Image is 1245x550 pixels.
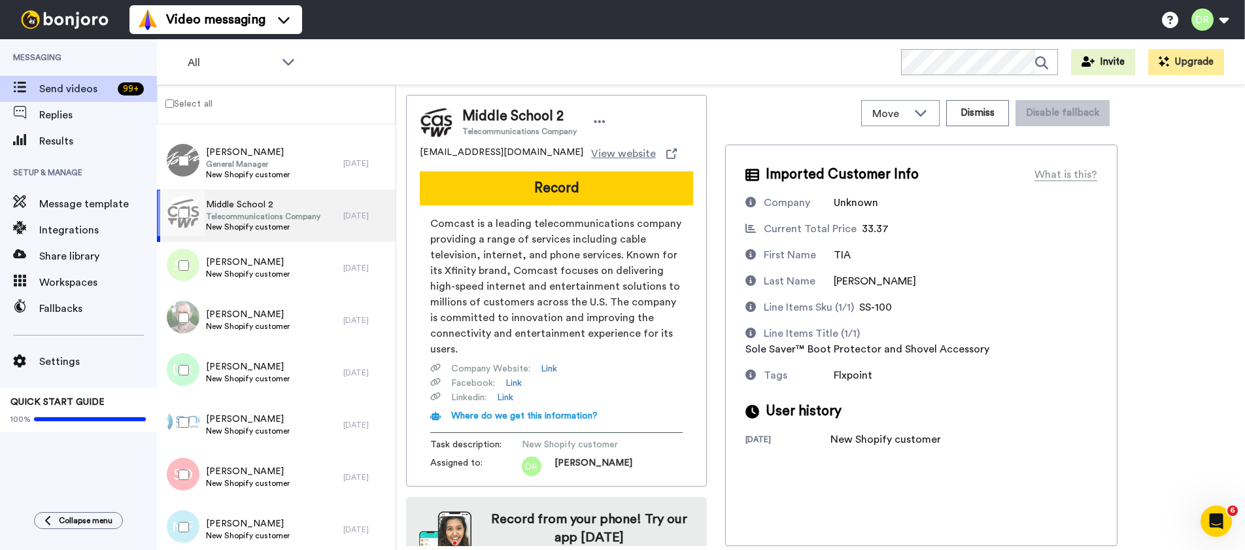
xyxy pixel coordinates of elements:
[206,360,290,373] span: [PERSON_NAME]
[39,196,157,212] span: Message template
[834,276,916,286] span: [PERSON_NAME]
[206,413,290,426] span: [PERSON_NAME]
[165,99,174,108] input: Select all
[206,373,290,384] span: New Shopify customer
[166,10,265,29] span: Video messaging
[430,456,522,476] span: Assigned to:
[745,434,830,447] div: [DATE]
[522,438,646,451] span: New Shopify customer
[830,432,941,447] div: New Shopify customer
[764,195,810,211] div: Company
[764,221,857,237] div: Current Total Price
[343,263,389,273] div: [DATE]
[451,411,598,421] span: Where do we get this information?
[451,391,486,404] span: Linkedin :
[430,438,522,451] span: Task description :
[206,517,290,530] span: [PERSON_NAME]
[834,370,872,381] span: Flxpoint
[343,420,389,430] div: [DATE]
[206,211,320,222] span: Telecommunications Company
[1201,506,1232,537] iframe: Intercom live chat
[39,275,157,290] span: Workspaces
[343,524,389,535] div: [DATE]
[206,146,290,159] span: [PERSON_NAME]
[188,55,275,71] span: All
[343,472,389,483] div: [DATE]
[462,107,577,126] span: Middle School 2
[946,100,1009,126] button: Dismiss
[206,159,290,169] span: General Manager
[764,273,815,289] div: Last Name
[451,377,495,390] span: Facebook :
[554,456,632,476] span: [PERSON_NAME]
[764,326,860,341] div: Line Items Title (1/1)
[59,515,112,526] span: Collapse menu
[1034,167,1097,182] div: What is this?
[343,315,389,326] div: [DATE]
[158,95,213,111] label: Select all
[420,171,693,205] button: Record
[591,146,656,162] span: View website
[10,398,105,407] span: QUICK START GUIDE
[343,158,389,169] div: [DATE]
[206,478,290,489] span: New Shopify customer
[206,256,290,269] span: [PERSON_NAME]
[859,302,892,313] span: SS-100
[16,10,114,29] img: bj-logo-header-white.svg
[1071,49,1135,75] button: Invite
[834,250,851,260] span: TIA
[39,301,157,317] span: Fallbacks
[451,362,530,375] span: Company Website :
[872,106,908,122] span: Move
[1148,49,1224,75] button: Upgrade
[485,510,694,547] h4: Record from your phone! Try our app [DATE]
[764,300,854,315] div: Line Items Sku (1/1)
[420,146,583,162] span: [EMAIL_ADDRESS][DOMAIN_NAME]
[39,249,157,264] span: Share library
[206,426,290,436] span: New Shopify customer
[766,165,919,184] span: Imported Customer Info
[137,9,158,30] img: vm-color.svg
[206,465,290,478] span: [PERSON_NAME]
[343,211,389,221] div: [DATE]
[522,456,541,476] img: dr.png
[206,530,290,541] span: New Shopify customer
[206,169,290,180] span: New Shopify customer
[10,414,31,424] span: 100%
[745,344,989,354] span: Sole Saver™ Boot Protector and Shovel Accessory
[34,512,123,529] button: Collapse menu
[206,308,290,321] span: [PERSON_NAME]
[862,224,889,234] span: 33.37
[39,222,157,238] span: Integrations
[766,402,842,421] span: User history
[206,222,320,232] span: New Shopify customer
[497,391,513,404] a: Link
[591,146,677,162] a: View website
[1015,100,1110,126] button: Disable fallback
[764,368,787,383] div: Tags
[541,362,557,375] a: Link
[505,377,522,390] a: Link
[39,354,157,370] span: Settings
[462,126,577,137] span: Telecommunications Company
[206,198,320,211] span: Middle School 2
[39,107,157,123] span: Replies
[118,82,144,95] div: 99 +
[39,133,157,149] span: Results
[834,198,878,208] span: Unknown
[206,321,290,332] span: New Shopify customer
[39,81,112,97] span: Send videos
[420,105,452,138] img: Image of Middle School 2
[764,247,816,263] div: First Name
[430,216,683,357] span: Comcast is a leading telecommunications company providing a range of services including cable tel...
[343,368,389,378] div: [DATE]
[206,269,290,279] span: New Shopify customer
[1227,506,1238,516] span: 6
